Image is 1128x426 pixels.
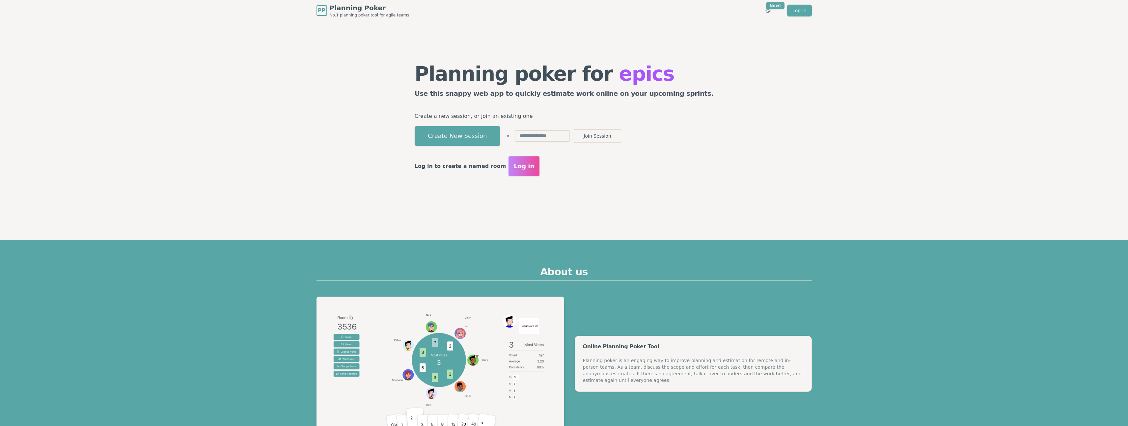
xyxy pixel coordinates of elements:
[514,162,534,171] span: Log in
[330,3,409,13] span: Planning Poker
[415,89,714,101] h2: Use this snappy web app to quickly estimate work online on your upcoming sprints.
[762,5,774,16] button: New!
[619,62,674,85] span: epics
[583,357,804,384] div: Planning poker is an engaging way to improve planning and estimation for remote and in-person tea...
[316,266,812,281] h2: About us
[573,129,622,143] button: Join Session
[415,162,506,171] p: Log in to create a named room
[766,2,785,9] div: New!
[318,7,325,14] span: PP
[583,344,804,349] div: Online Planning Poker Tool
[787,5,812,16] a: Log in
[415,126,500,146] button: Create New Session
[415,112,714,121] p: Create a new session, or join an existing one
[506,133,509,139] span: or
[415,64,714,84] h1: Planning poker for
[509,156,539,176] button: Log in
[316,3,409,18] a: PPPlanning PokerNo.1 planning poker tool for agile teams
[330,13,409,18] span: No.1 planning poker tool for agile teams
